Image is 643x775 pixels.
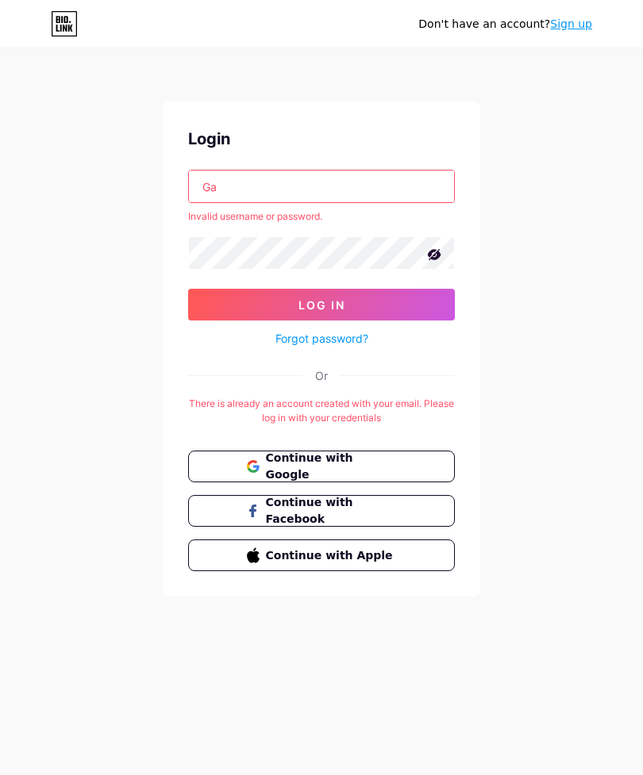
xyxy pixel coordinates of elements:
input: Username [189,171,454,202]
span: Continue with Google [266,450,397,483]
span: Log In [298,298,345,312]
div: Don't have an account? [418,16,592,33]
span: Continue with Apple [266,547,397,564]
div: Login [188,127,455,151]
div: There is already an account created with your email. Please log in with your credentials [188,397,455,425]
button: Continue with Facebook [188,495,455,527]
span: Continue with Facebook [266,494,397,528]
div: Or [315,367,328,384]
button: Continue with Apple [188,539,455,571]
div: Invalid username or password. [188,209,455,224]
a: Sign up [550,17,592,30]
a: Forgot password? [275,330,368,347]
button: Continue with Google [188,451,455,482]
button: Log In [188,289,455,320]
